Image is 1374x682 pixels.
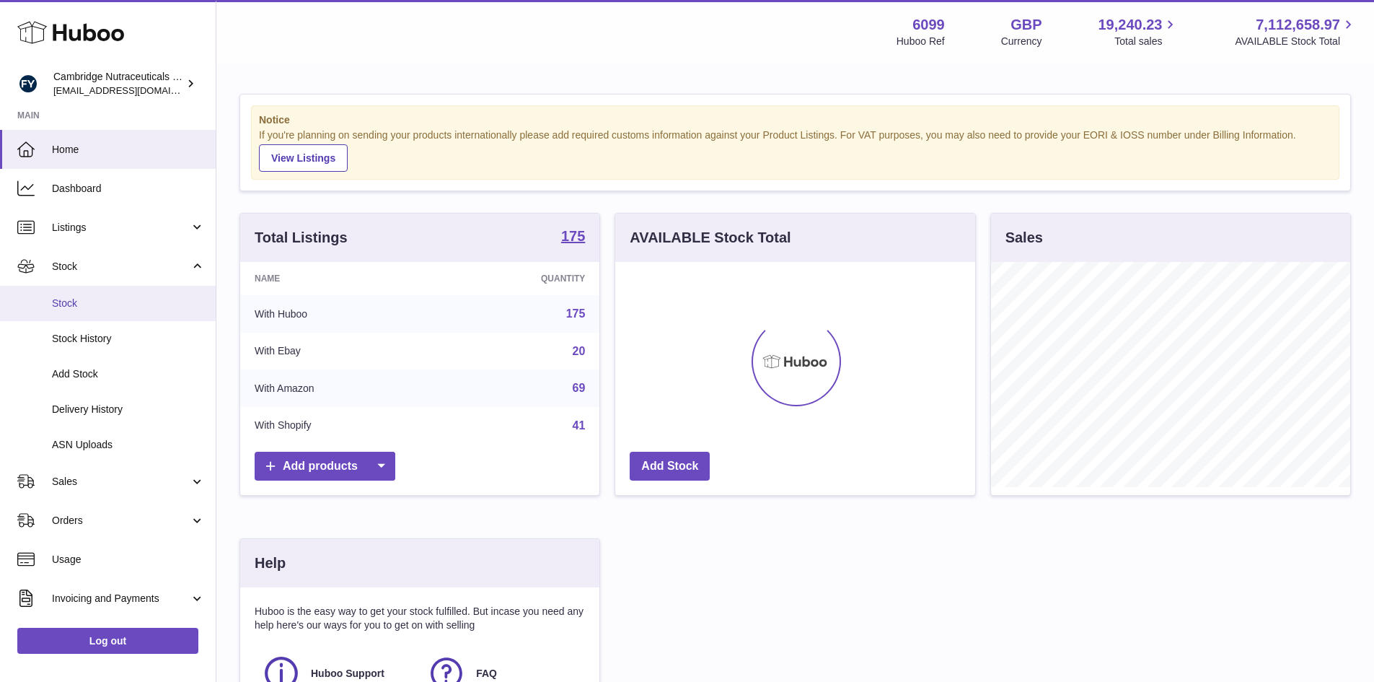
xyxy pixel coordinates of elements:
[1098,15,1162,35] span: 19,240.23
[259,113,1331,127] strong: Notice
[630,228,791,248] h3: AVAILABLE Stock Total
[240,370,437,407] td: With Amazon
[255,554,286,573] h3: Help
[52,553,205,567] span: Usage
[52,475,190,489] span: Sales
[1001,35,1042,48] div: Currency
[52,438,205,452] span: ASN Uploads
[17,73,39,95] img: huboo@camnutra.com
[1256,15,1340,35] span: 7,112,658.97
[52,332,205,346] span: Stock History
[259,144,348,172] a: View Listings
[259,128,1331,172] div: If you're planning on sending your products internationally please add required customs informati...
[561,229,585,246] a: 175
[566,307,586,320] a: 175
[53,84,212,96] span: [EMAIL_ADDRESS][DOMAIN_NAME]
[52,403,205,416] span: Delivery History
[52,297,205,310] span: Stock
[573,419,586,432] a: 41
[897,35,945,48] div: Huboo Ref
[52,182,205,196] span: Dashboard
[912,15,945,35] strong: 6099
[255,228,348,248] h3: Total Listings
[52,514,190,528] span: Orders
[52,367,205,381] span: Add Stock
[1010,15,1041,35] strong: GBP
[52,143,205,157] span: Home
[240,333,437,370] td: With Ebay
[311,667,384,681] span: Huboo Support
[53,70,183,97] div: Cambridge Nutraceuticals Ltd
[240,407,437,445] td: With Shopify
[630,452,710,481] a: Add Stock
[573,345,586,357] a: 20
[573,382,586,394] a: 69
[1235,15,1357,48] a: 7,112,658.97 AVAILABLE Stock Total
[1098,15,1179,48] a: 19,240.23 Total sales
[561,229,585,243] strong: 175
[476,667,497,681] span: FAQ
[52,260,190,274] span: Stock
[52,221,190,235] span: Listings
[255,452,395,481] a: Add products
[255,605,585,632] p: Huboo is the easy way to get your stock fulfilled. But incase you need any help here's our ways f...
[437,262,600,295] th: Quantity
[17,628,198,654] a: Log out
[1114,35,1179,48] span: Total sales
[240,262,437,295] th: Name
[1235,35,1357,48] span: AVAILABLE Stock Total
[52,592,190,606] span: Invoicing and Payments
[1005,228,1043,248] h3: Sales
[240,295,437,333] td: With Huboo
